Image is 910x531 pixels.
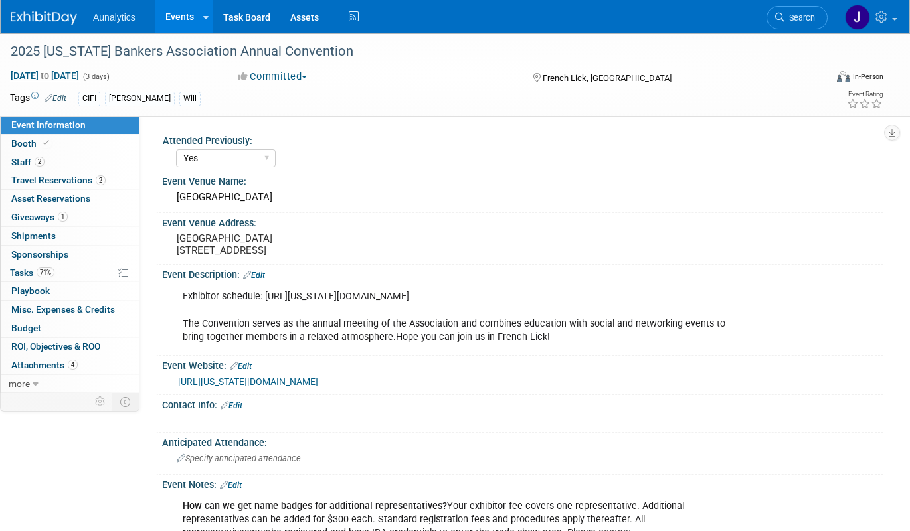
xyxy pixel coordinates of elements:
[11,157,45,167] span: Staff
[11,138,52,149] span: Booth
[162,171,883,188] div: Event Venue Name:
[68,360,78,370] span: 4
[179,92,201,106] div: Will
[1,171,139,189] a: Travel Reservations2
[767,6,828,29] a: Search
[105,92,175,106] div: [PERSON_NAME]
[162,213,883,230] div: Event Venue Address:
[243,271,265,280] a: Edit
[1,246,139,264] a: Sponsorships
[1,356,139,374] a: Attachments4
[37,267,54,277] span: 71%
[1,338,139,356] a: ROI, Objectives & ROO
[1,227,139,245] a: Shipments
[177,453,301,463] span: Specify anticipated attendance
[1,264,139,282] a: Tasks71%
[10,70,80,82] span: [DATE] [DATE]
[163,131,877,147] div: Attended Previously:
[755,69,883,89] div: Event Format
[9,378,30,389] span: more
[162,265,883,282] div: Event Description:
[230,362,252,371] a: Edit
[6,40,809,64] div: 2025 [US_STATE] Bankers Association Annual Convention
[11,249,68,260] span: Sponsorships
[173,283,743,350] div: Exhibitor schedule: [URL][US_STATE][DOMAIN_NAME] The Convention serves as the annual meeting of t...
[11,341,100,352] span: ROI, Objectives & ROO
[172,187,873,208] div: [GEOGRAPHIC_DATA]
[220,481,242,490] a: Edit
[162,475,883,492] div: Event Notes:
[11,360,78,370] span: Attachments
[543,73,672,83] span: French Lick, [GEOGRAPHIC_DATA]
[11,230,56,241] span: Shipments
[1,375,139,393] a: more
[45,94,66,103] a: Edit
[89,393,112,410] td: Personalize Event Tab Strip
[58,212,68,222] span: 1
[847,91,883,98] div: Event Rating
[11,175,106,185] span: Travel Reservations
[1,301,139,319] a: Misc. Expenses & Credits
[11,285,50,296] span: Playbook
[11,193,90,204] span: Asset Reservations
[162,356,883,373] div: Event Website:
[1,282,139,300] a: Playbook
[1,190,139,208] a: Asset Reservations
[93,12,136,23] span: Aunalytics
[162,395,883,412] div: Contact Info:
[1,116,139,134] a: Event Information
[1,135,139,153] a: Booth
[233,70,312,84] button: Committed
[852,72,883,82] div: In-Person
[82,72,110,81] span: (3 days)
[39,70,51,81] span: to
[43,139,49,147] i: Booth reservation complete
[784,13,815,23] span: Search
[11,212,68,222] span: Giveaways
[221,401,242,410] a: Edit
[35,157,45,167] span: 2
[1,208,139,226] a: Giveaways1
[162,433,883,449] div: Anticipated Attendance:
[11,119,86,130] span: Event Information
[183,500,447,512] b: How can we get name badges for additional representatives?
[78,92,100,106] div: CIFI
[11,11,77,25] img: ExhibitDay
[112,393,139,410] td: Toggle Event Tabs
[1,319,139,337] a: Budget
[178,376,318,387] a: [URL][US_STATE][DOMAIN_NAME]
[177,232,448,256] pre: [GEOGRAPHIC_DATA] [STREET_ADDRESS]
[11,304,115,315] span: Misc. Expenses & Credits
[845,5,870,30] img: Julie Grisanti-Cieslak
[10,91,66,106] td: Tags
[11,323,41,333] span: Budget
[1,153,139,171] a: Staff2
[10,267,54,278] span: Tasks
[96,175,106,185] span: 2
[837,71,850,82] img: Format-Inperson.png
